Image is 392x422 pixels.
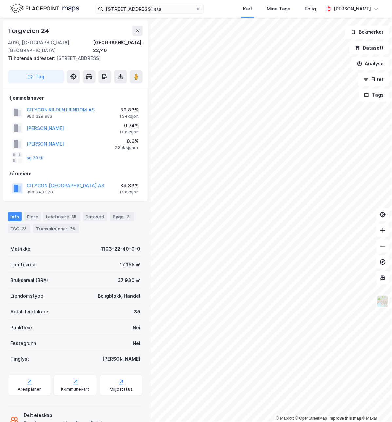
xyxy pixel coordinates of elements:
div: 1 Seksjon [119,114,139,119]
a: OpenStreetMap [295,416,327,421]
div: Torgveien 24 [8,26,50,36]
div: Kontrollprogram for chat [359,391,392,422]
div: Bruksareal (BRA) [10,276,48,284]
div: Delt eieskap [24,412,109,420]
div: 1 Seksjon [119,190,139,195]
div: Nei [133,324,140,332]
div: [GEOGRAPHIC_DATA], 22/40 [93,39,143,54]
div: 0.6% [115,137,139,145]
div: Antall leietakere [10,308,48,316]
button: Analyse [351,57,389,70]
button: Filter [358,73,389,86]
div: 2 [125,213,132,220]
div: 0.74% [119,122,139,130]
div: Bolig [305,5,316,13]
div: 1 Seksjon [119,130,139,135]
div: 37 930 ㎡ [118,276,140,284]
div: [STREET_ADDRESS] [8,54,138,62]
div: 17 165 ㎡ [120,261,140,269]
div: Leietakere [43,212,80,221]
div: 35 [70,213,78,220]
div: Datasett [83,212,107,221]
div: Festegrunn [10,339,36,347]
div: Arealplaner [18,387,41,392]
div: 76 [69,225,76,232]
a: Improve this map [329,416,361,421]
img: Z [377,295,389,308]
div: 4016, [GEOGRAPHIC_DATA], [GEOGRAPHIC_DATA] [8,39,93,54]
div: Boligblokk, Handel [98,292,140,300]
div: 2 Seksjoner [115,145,139,150]
div: Mine Tags [267,5,290,13]
div: 89.83% [119,182,139,190]
div: Gårdeiere [8,170,142,178]
div: Transaksjoner [33,224,79,233]
div: 998 943 078 [27,190,53,195]
a: Mapbox [276,416,294,421]
div: Tomteareal [10,261,37,269]
div: [PERSON_NAME] [103,355,140,363]
div: 89.83% [119,106,139,114]
div: [PERSON_NAME] [334,5,371,13]
img: logo.f888ab2527a4732fd821a326f86c7f29.svg [10,3,79,14]
button: Tags [359,89,389,102]
div: 35 [134,308,140,316]
div: Eiere [24,212,41,221]
div: Bygg [110,212,134,221]
iframe: Chat Widget [359,391,392,422]
button: Datasett [349,41,389,54]
button: Tag [8,70,64,83]
span: Tilhørende adresser: [8,55,56,61]
div: Punktleie [10,324,32,332]
div: Tinglyst [10,355,29,363]
div: Hjemmelshaver [8,94,142,102]
div: Miljøstatus [110,387,133,392]
div: Info [8,212,22,221]
div: Kommunekart [61,387,89,392]
div: 1103-22-40-0-0 [101,245,140,253]
div: Nei [133,339,140,347]
input: Søk på adresse, matrikkel, gårdeiere, leietakere eller personer [103,4,196,14]
div: 23 [21,225,28,232]
div: Kart [243,5,252,13]
div: 980 329 933 [27,114,52,119]
div: Eiendomstype [10,292,43,300]
button: Bokmerker [345,26,389,39]
div: ESG [8,224,30,233]
div: Matrikkel [10,245,32,253]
